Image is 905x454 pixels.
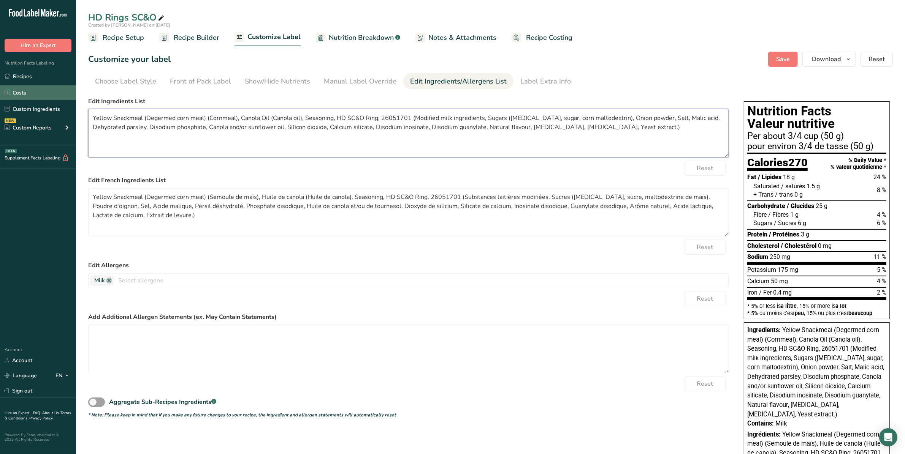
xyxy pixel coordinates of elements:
[759,289,772,296] span: / Fer
[247,32,301,42] span: Customize Label
[684,291,726,306] button: Reset
[88,176,729,185] label: Edit French Ingredients List
[88,29,144,46] a: Recipe Setup
[88,312,729,322] label: Add Additional Allergen Statements (ex. May Contain Statements)
[520,76,571,87] div: Label Extra Info
[747,300,886,316] section: * 5% or less is , 15% or more is
[747,231,767,238] span: Protein
[88,261,729,270] label: Edit Allergens
[329,33,394,43] span: Nutrition Breakdown
[790,211,799,218] span: 1 g
[877,186,886,194] span: 8 %
[88,97,729,106] label: Edit Ingredients List
[753,211,767,218] span: Fibre
[877,289,886,296] span: 2 %
[5,410,71,421] a: Terms & Conditions .
[747,142,886,151] div: pour environ 3/4 de tasse (50 g)
[768,52,798,67] button: Save
[114,274,728,286] input: Select allergens
[170,76,231,87] div: Front of Pack Label
[5,39,71,52] button: Hire an Expert
[747,242,779,249] span: Cholesterol
[5,118,16,123] div: NEW
[33,410,42,416] a: FAQ .
[873,253,886,260] span: 11 %
[816,202,827,210] span: 25 g
[410,76,507,87] div: Edit Ingredients/Allergens List
[873,173,886,181] span: 24 %
[781,303,797,309] span: a little
[769,231,799,238] span: / Protéines
[5,124,52,132] div: Custom Reports
[795,310,804,316] span: peu
[159,29,219,46] a: Recipe Builder
[747,202,785,210] span: Carbohydrate
[747,311,886,316] div: * 5% ou moins c’est , 15% ou plus c’est
[245,76,310,87] div: Show/Hide Nutrients
[877,211,886,218] span: 4 %
[783,173,795,181] span: 18 g
[771,277,788,285] span: 50 mg
[747,266,776,273] span: Potassium
[747,105,886,130] h1: Nutrition Facts Valeur nutritive
[787,202,814,210] span: / Glucides
[415,29,496,46] a: Notes & Attachments
[747,277,769,285] span: Calcium
[835,303,846,309] span: a lot
[758,173,781,181] span: / Lipides
[747,420,774,427] span: Contains:
[831,157,886,170] div: % Daily Value * % valeur quotidienne *
[861,52,893,67] button: Reset
[788,156,808,169] span: 270
[88,412,396,418] i: * Note: Please keep in mind that if you make any future changes to your recipe, the ingredient an...
[95,76,156,87] div: Choose Label Style
[781,242,816,249] span: / Cholestérol
[747,326,884,418] span: Yellow Snackmeal (Degermed corn meal) (Cornmeal), Canola Oil (Canola oil), Seasoning, HD SC&O Rin...
[768,211,789,218] span: / Fibres
[812,55,841,64] span: Download
[877,219,886,227] span: 6 %
[778,266,798,273] span: 175 mg
[684,240,726,255] button: Reset
[802,52,856,67] button: Download
[324,76,396,87] div: Manual Label Override
[753,191,773,198] span: + Trans
[775,420,787,427] span: Milk
[684,376,726,391] button: Reset
[776,55,790,64] span: Save
[697,379,713,388] span: Reset
[5,149,17,153] div: BETA
[877,277,886,285] span: 4 %
[512,29,572,46] a: Recipe Costing
[753,219,772,227] span: Sugars
[747,157,808,171] div: Calories
[526,33,572,43] span: Recipe Costing
[775,191,793,198] span: / trans
[818,242,832,249] span: 0 mg
[42,410,60,416] a: About Us .
[747,431,781,438] span: Ingrédients:
[848,310,872,316] span: beaucoup
[109,397,216,407] div: Aggregate Sub-Recipes Ingredients
[879,428,897,446] div: Open Intercom Messenger
[801,231,809,238] span: 3 g
[5,433,71,442] div: Powered By FoodLabelMaker © 2025 All Rights Reserved
[103,33,144,43] span: Recipe Setup
[773,289,792,296] span: 0.4 mg
[781,183,805,190] span: / saturés
[697,294,713,303] span: Reset
[747,289,758,296] span: Iron
[88,53,171,66] h1: Customize your label
[807,183,820,190] span: 1.5 g
[869,55,885,64] span: Reset
[747,173,756,181] span: Fat
[774,219,796,227] span: / Sucres
[235,28,301,47] a: Customize Label
[684,161,726,176] button: Reset
[753,183,780,190] span: Saturated
[55,371,71,380] div: EN
[747,253,768,260] span: Sodium
[877,266,886,273] span: 5 %
[428,33,496,43] span: Notes & Attachments
[29,416,53,421] a: Privacy Policy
